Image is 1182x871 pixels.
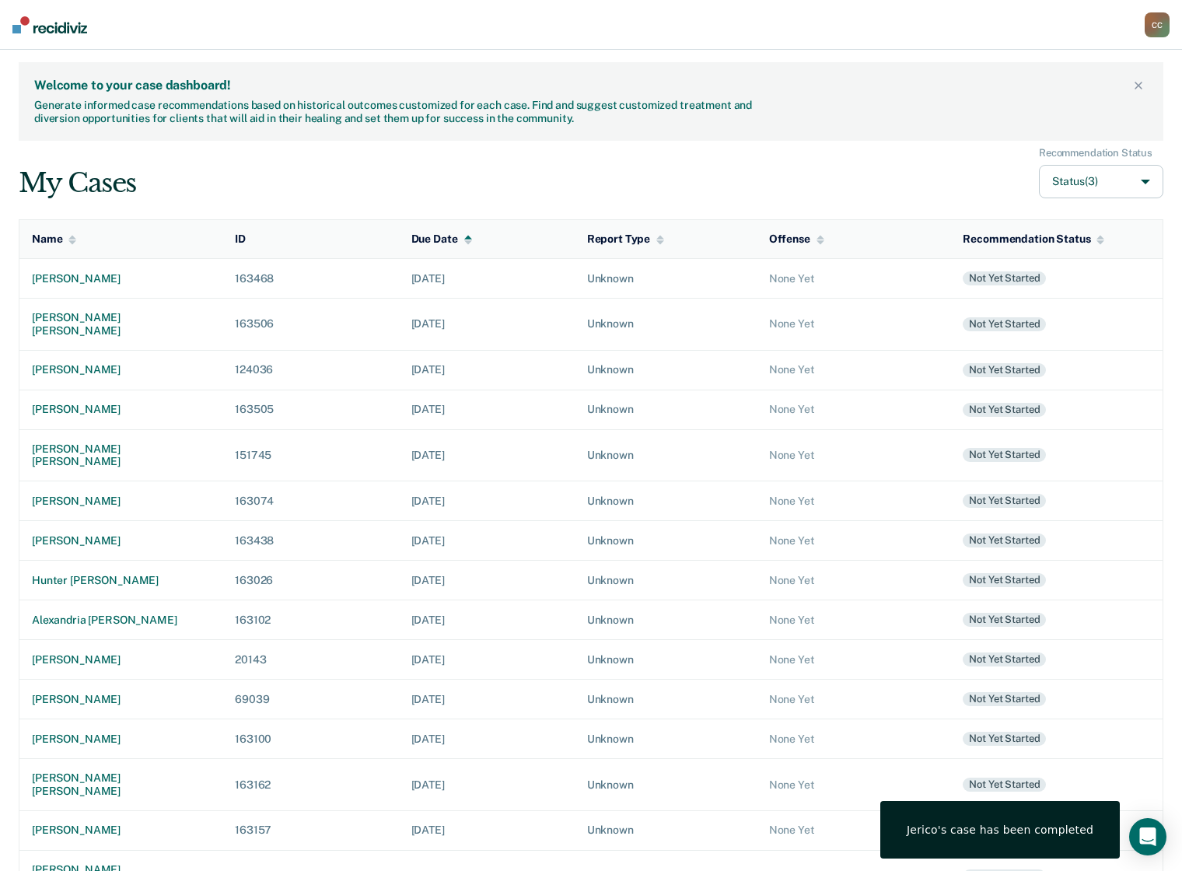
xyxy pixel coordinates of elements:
div: [PERSON_NAME] [32,534,210,547]
div: None Yet [769,733,939,746]
div: Recommendation Status [1039,147,1152,159]
div: Generate informed case recommendations based on historical outcomes customized for each case. Fin... [34,99,757,125]
td: 151745 [222,429,398,481]
div: Report Type [587,233,664,246]
td: 163162 [222,759,398,811]
button: CC [1145,12,1170,37]
td: Unknown [575,521,757,561]
td: 163074 [222,481,398,521]
div: [PERSON_NAME] [32,693,210,706]
div: None Yet [769,272,939,285]
div: None Yet [769,403,939,416]
td: Unknown [575,258,757,298]
td: [DATE] [399,390,575,429]
div: [PERSON_NAME] [32,824,210,837]
td: [DATE] [399,810,575,850]
td: Unknown [575,390,757,429]
td: [DATE] [399,561,575,600]
td: 124036 [222,350,398,390]
div: None Yet [769,778,939,792]
div: Not yet started [963,533,1046,547]
div: None Yet [769,614,939,627]
td: Unknown [575,719,757,759]
div: ID [235,233,246,246]
td: Unknown [575,640,757,680]
td: [DATE] [399,258,575,298]
div: [PERSON_NAME] [32,272,210,285]
div: Not yet started [963,271,1046,285]
td: [DATE] [399,350,575,390]
div: [PERSON_NAME] [PERSON_NAME] [32,442,210,469]
td: 163438 [222,521,398,561]
td: [DATE] [399,298,575,350]
td: Unknown [575,298,757,350]
div: None Yet [769,449,939,462]
td: 163102 [222,600,398,640]
div: None Yet [769,363,939,376]
td: [DATE] [399,640,575,680]
td: 163026 [222,561,398,600]
div: None Yet [769,534,939,547]
div: Not yet started [963,448,1046,462]
td: Unknown [575,600,757,640]
div: Welcome to your case dashboard! [34,78,1129,93]
div: Not yet started [963,363,1046,377]
div: None Yet [769,824,939,837]
div: Recommendation Status [963,233,1104,246]
td: Unknown [575,481,757,521]
td: [DATE] [399,759,575,811]
div: Not yet started [963,692,1046,706]
td: Unknown [575,350,757,390]
td: Unknown [575,759,757,811]
div: Not yet started [963,573,1046,587]
div: Not yet started [963,494,1046,508]
div: Name [32,233,76,246]
div: [PERSON_NAME] [32,403,210,416]
div: [PERSON_NAME] [32,733,210,746]
td: 163157 [222,810,398,850]
td: Unknown [575,810,757,850]
div: My Cases [19,167,136,199]
div: None Yet [769,495,939,508]
td: [DATE] [399,600,575,640]
button: Status(3) [1039,165,1163,198]
td: 69039 [222,680,398,719]
span: Jerico 's case has been completed [907,823,1093,837]
td: 163468 [222,258,398,298]
div: Offense [769,233,824,246]
div: None Yet [769,574,939,587]
td: Unknown [575,680,757,719]
div: alexandria [PERSON_NAME] [32,614,210,627]
div: None Yet [769,653,939,666]
div: [PERSON_NAME] [32,495,210,508]
div: None Yet [769,317,939,331]
td: 163100 [222,719,398,759]
td: [DATE] [399,521,575,561]
div: Not yet started [963,652,1046,666]
td: [DATE] [399,429,575,481]
td: 163506 [222,298,398,350]
div: None Yet [769,693,939,706]
td: Unknown [575,429,757,481]
div: C C [1145,12,1170,37]
div: Not yet started [963,778,1046,792]
div: Not yet started [963,613,1046,627]
div: Not yet started [963,317,1046,331]
div: hunter [PERSON_NAME] [32,574,210,587]
td: [DATE] [399,481,575,521]
div: Not yet started [963,732,1046,746]
div: [PERSON_NAME] [PERSON_NAME] [32,771,210,798]
td: [DATE] [399,680,575,719]
td: Unknown [575,561,757,600]
td: [DATE] [399,719,575,759]
div: Due Date [411,233,472,246]
div: Not yet started [963,403,1046,417]
div: [PERSON_NAME] [PERSON_NAME] [32,311,210,338]
div: [PERSON_NAME] [32,653,210,666]
td: 163505 [222,390,398,429]
div: Open Intercom Messenger [1129,818,1166,855]
td: 20143 [222,640,398,680]
div: [PERSON_NAME] [32,363,210,376]
img: Recidiviz [12,16,87,33]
